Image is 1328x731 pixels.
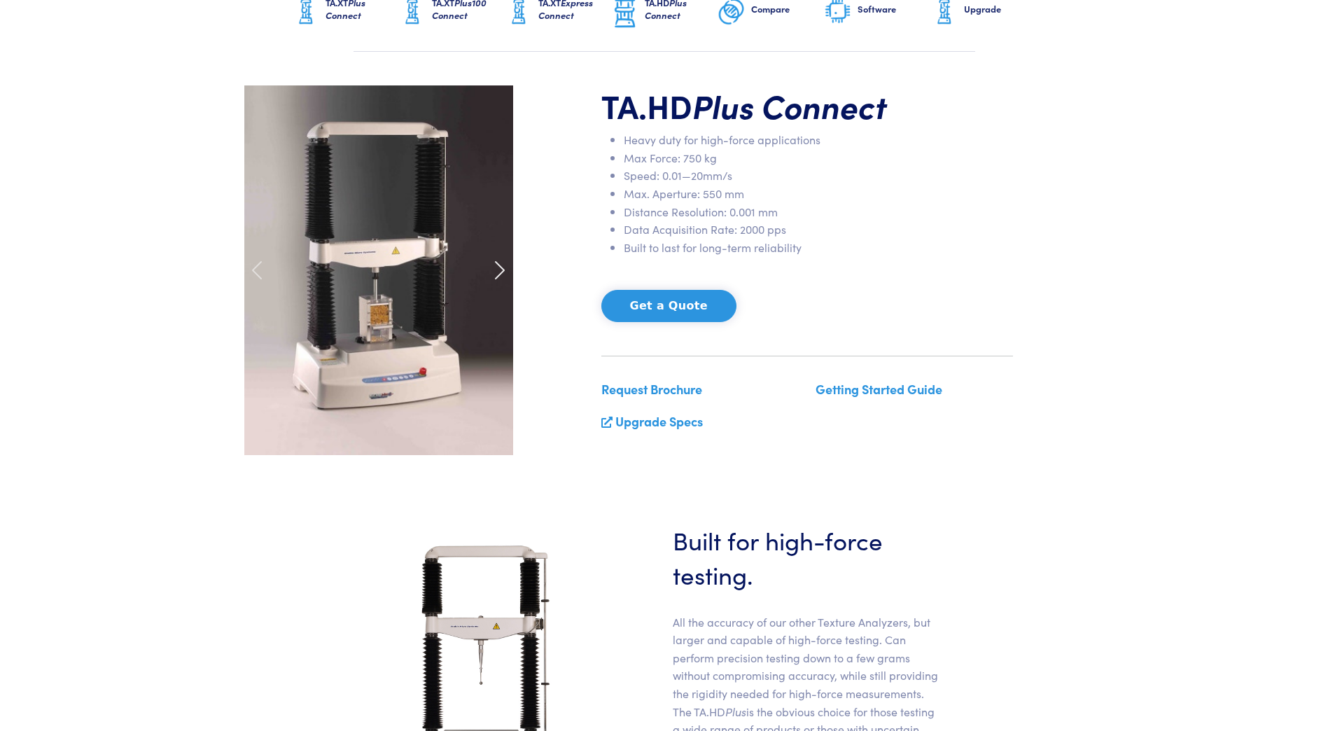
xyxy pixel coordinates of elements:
[615,412,703,430] a: Upgrade Specs
[601,380,702,398] a: Request Brochure
[816,380,942,398] a: Getting Started Guide
[725,704,746,719] span: Plus
[244,85,513,455] img: carousel-ta-hd-plus-ottawa.jpg
[601,290,736,322] button: Get a Quote
[624,203,1013,221] li: Distance Resolution: 0.001 mm
[601,85,1013,126] h1: TA.HD
[624,131,1013,149] li: Heavy duty for high-force applications
[692,83,887,127] span: Plus Connect
[751,3,824,15] h6: Compare
[624,239,1013,257] li: Built to last for long-term reliability
[624,167,1013,185] li: Speed: 0.01—20mm/s
[964,3,1037,15] h6: Upgrade
[624,185,1013,203] li: Max. Aperture: 550 mm
[624,149,1013,167] li: Max Force: 750 kg
[673,522,942,591] h3: Built for high-force testing.
[624,221,1013,239] li: Data Acquisition Rate: 2000 pps
[858,3,930,15] h6: Software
